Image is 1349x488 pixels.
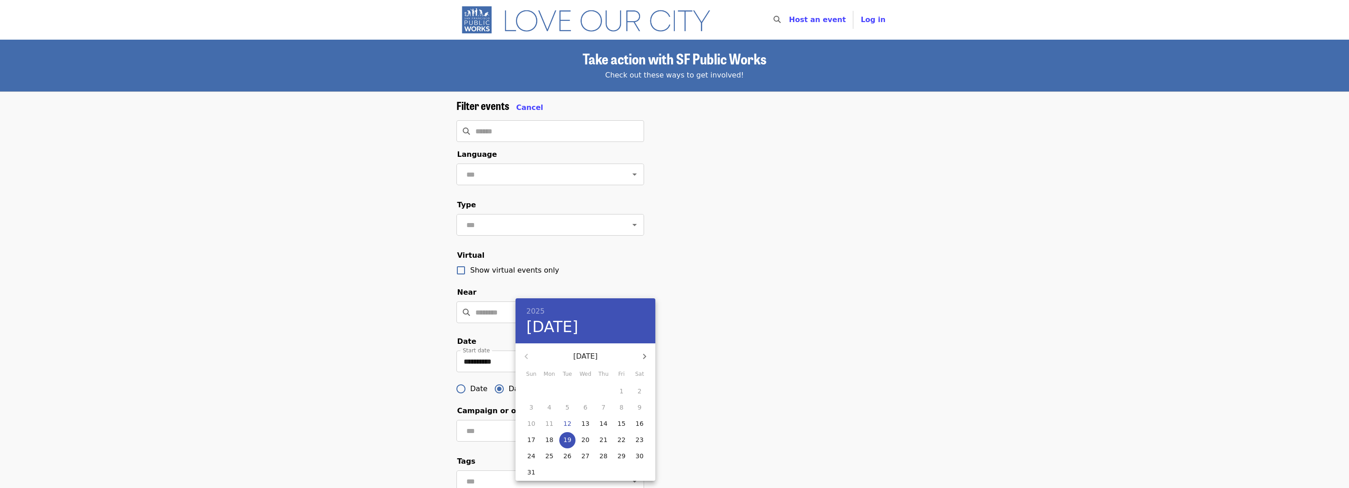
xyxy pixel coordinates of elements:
[599,435,608,444] p: 21
[635,452,644,461] p: 30
[559,416,576,432] button: 12
[545,435,553,444] p: 18
[527,435,535,444] p: 17
[581,452,589,461] p: 27
[577,432,594,448] button: 20
[559,448,576,465] button: 26
[563,452,571,461] p: 26
[523,370,539,379] span: Sun
[581,419,589,428] p: 13
[563,419,571,428] p: 12
[577,416,594,432] button: 13
[559,432,576,448] button: 19
[617,435,626,444] p: 22
[526,305,545,318] button: 2025
[599,452,608,461] p: 28
[631,370,648,379] span: Sat
[541,448,557,465] button: 25
[617,452,626,461] p: 29
[613,370,630,379] span: Fri
[527,452,535,461] p: 24
[595,448,612,465] button: 28
[631,416,648,432] button: 16
[526,318,578,337] button: [DATE]
[523,448,539,465] button: 24
[595,432,612,448] button: 21
[545,452,553,461] p: 25
[617,419,626,428] p: 15
[577,448,594,465] button: 27
[523,465,539,481] button: 31
[613,416,630,432] button: 15
[563,435,571,444] p: 19
[595,416,612,432] button: 14
[537,351,634,362] p: [DATE]
[613,448,630,465] button: 29
[581,435,589,444] p: 20
[599,419,608,428] p: 14
[595,370,612,379] span: Thu
[613,432,630,448] button: 22
[635,435,644,444] p: 23
[541,370,557,379] span: Mon
[527,468,535,477] p: 31
[523,432,539,448] button: 17
[635,419,644,428] p: 16
[631,448,648,465] button: 30
[541,432,557,448] button: 18
[577,370,594,379] span: Wed
[631,432,648,448] button: 23
[559,370,576,379] span: Tue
